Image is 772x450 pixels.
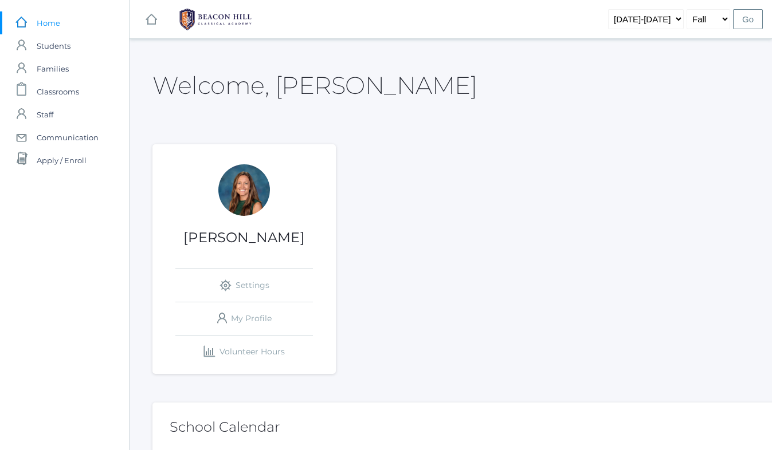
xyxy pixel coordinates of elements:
span: Classrooms [37,80,79,103]
h1: [PERSON_NAME] [152,230,336,245]
input: Go [733,9,763,29]
span: Students [37,34,70,57]
img: BHCALogos-05-308ed15e86a5a0abce9b8dd61676a3503ac9727e845dece92d48e8588c001991.png [173,5,258,34]
span: Staff [37,103,53,126]
a: My Profile [175,302,313,335]
div: Andrea Deutsch [218,164,270,216]
span: Apply / Enroll [37,149,87,172]
h2: Welcome, [PERSON_NAME] [152,72,477,98]
span: Home [37,11,60,34]
span: Communication [37,126,99,149]
span: Families [37,57,69,80]
a: Volunteer Hours [175,335,313,368]
a: Settings [175,269,313,302]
